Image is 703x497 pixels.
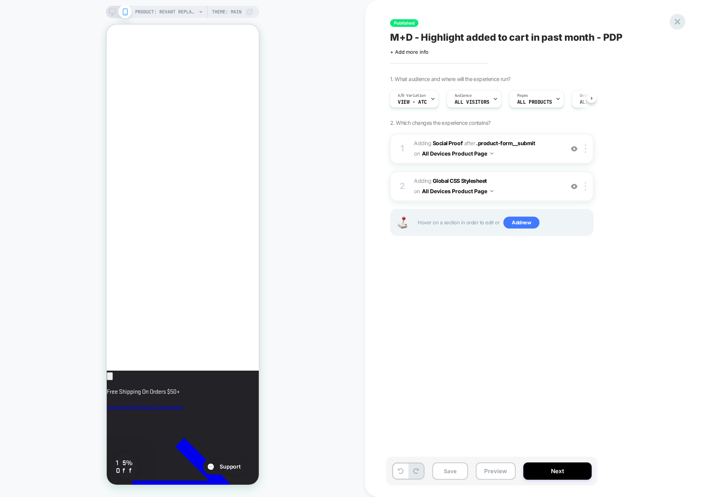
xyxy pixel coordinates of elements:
span: Adding [414,176,560,197]
span: Theme: MAIN [212,6,242,18]
iframe: Gorgias live chat messenger [93,432,144,452]
img: Joystick [395,217,410,229]
b: Social Proof [433,140,463,146]
span: on [414,149,420,158]
button: Save [432,462,468,480]
span: Devices [580,93,595,98]
img: down arrow [490,152,493,154]
span: All Visitors [455,99,490,105]
span: PRODUCT: Revant Replacement Lenses for Oakley [PERSON_NAME] OO9102 [135,6,197,18]
span: .product-form__submit [476,140,535,146]
span: Add new [503,217,539,229]
span: on [414,186,420,196]
div: 2 [399,179,406,194]
span: 1. What audience and where will the experience run? [390,76,510,82]
span: M+D - Highlight added to cart in past month - PDP [390,31,622,43]
span: Audience [455,93,472,98]
img: crossed eye [571,183,577,190]
span: Hover on a section in order to edit or [418,217,589,229]
div: 15% Off [6,429,31,454]
button: All Devices Product Page [422,186,493,197]
span: Adding [414,140,463,146]
button: Next [523,462,592,480]
span: ALL DEVICES [580,99,612,105]
span: Published [390,19,418,27]
span: 2. Which changes the experience contains? [390,119,490,126]
span: A/B Variation [398,93,426,98]
span: 15% Off [9,433,29,450]
img: crossed eye [571,146,577,152]
span: ALL PRODUCTS [517,99,552,105]
span: View - ATC [398,99,427,105]
button: Preview [476,462,516,480]
span: AFTER [464,140,475,146]
img: close [585,182,586,191]
img: close [585,144,586,153]
img: down arrow [490,190,493,192]
span: + Add more info [390,49,428,55]
span: Pages [517,93,528,98]
div: 1 [399,141,406,156]
button: All Devices Product Page [422,148,493,159]
b: Global CSS Stylesheet [433,177,487,184]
